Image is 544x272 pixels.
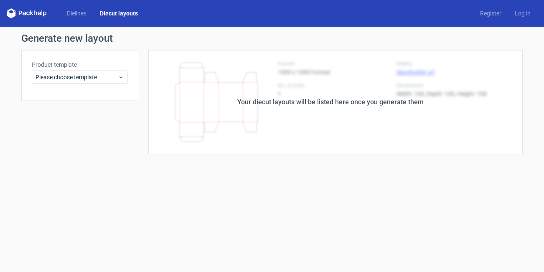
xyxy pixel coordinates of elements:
span: Please choose template [36,73,118,81]
a: Log in [508,9,537,18]
a: Dielines [60,9,93,18]
a: Register [473,9,508,18]
h1: Generate new layout [21,33,523,43]
label: Product template [32,60,128,69]
a: Diecut layouts [93,9,145,18]
div: Your diecut layouts will be listed here once you generate them [237,97,424,107]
